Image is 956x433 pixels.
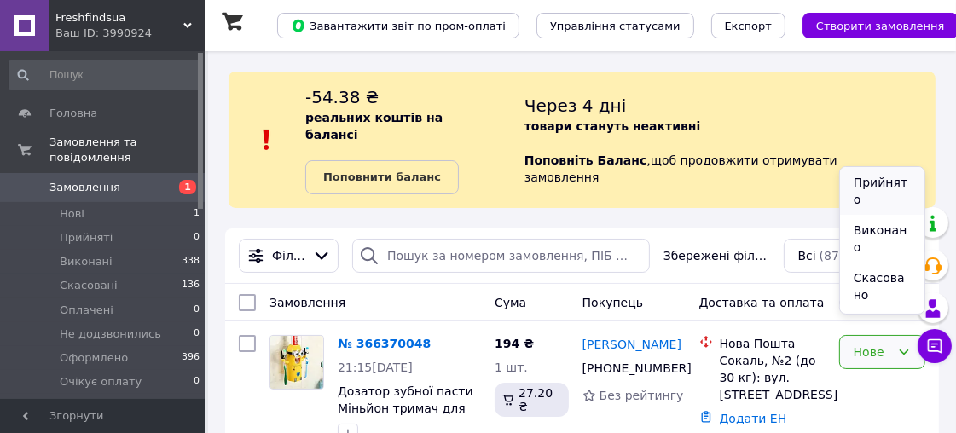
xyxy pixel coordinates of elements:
[55,26,205,41] div: Ваш ID: 3990924
[179,180,196,194] span: 1
[536,13,694,38] button: Управління статусами
[269,335,324,390] a: Фото товару
[524,153,647,167] b: Поповніть Баланс
[840,167,924,215] li: Прийнято
[60,374,142,390] span: Очікує оплату
[182,254,200,269] span: 338
[60,206,84,222] span: Нові
[720,352,826,403] div: Сокаль, №2 (до 30 кг): вул. [STREET_ADDRESS]
[840,263,924,310] li: Скасовано
[49,106,97,121] span: Головна
[725,20,773,32] span: Експорт
[60,326,161,342] span: Не додзвонились
[60,230,113,245] span: Прийняті
[291,18,506,33] span: Завантажити звіт по пром-оплаті
[600,389,684,402] span: Без рейтингу
[194,206,200,222] span: 1
[338,337,431,350] a: № 366370048
[60,303,113,318] span: Оплачені
[711,13,786,38] button: Експорт
[495,296,526,309] span: Cума
[323,170,441,183] b: Поповнити баланс
[194,374,200,390] span: 0
[918,329,952,363] button: Чат з покупцем
[305,87,379,107] span: -54.38 ₴
[495,361,528,374] span: 1 шт.
[720,412,787,425] a: Додати ЕН
[524,119,701,133] b: товари стануть неактивні
[60,350,128,366] span: Оформлено
[305,111,443,141] b: реальних коштів на балансі
[720,335,826,352] div: Нова Пошта
[524,95,627,116] span: Через 4 дні
[55,10,183,26] span: Freshfindsua
[270,336,323,389] img: Фото товару
[495,383,569,417] div: 27.20 ₴
[582,336,681,353] a: [PERSON_NAME]
[840,215,924,263] li: Виконано
[194,303,200,318] span: 0
[49,135,205,165] span: Замовлення та повідомлення
[60,278,118,293] span: Скасовані
[272,247,305,264] span: Фільтри
[582,296,643,309] span: Покупець
[663,247,770,264] span: Збережені фільтри:
[352,239,650,273] input: Пошук за номером замовлення, ПІБ покупця, номером телефону, Email, номером накладної
[820,249,852,263] span: (871)
[60,254,113,269] span: Виконані
[816,20,945,32] span: Створити замовлення
[49,180,120,195] span: Замовлення
[305,160,459,194] a: Поповнити баланс
[194,230,200,245] span: 0
[338,361,413,374] span: 21:15[DATE]
[9,60,201,90] input: Пошук
[699,296,825,309] span: Доставка та оплата
[277,13,519,38] button: Завантажити звіт по пром-оплаті
[182,278,200,293] span: 136
[798,247,816,264] span: Всі
[840,310,924,358] li: Оплачено
[269,296,345,309] span: Замовлення
[194,326,200,342] span: 0
[524,85,936,194] div: , щоб продовжити отримувати замовлення
[495,337,534,350] span: 194 ₴
[254,127,280,153] img: :exclamation:
[579,356,675,380] div: [PHONE_NUMBER]
[854,343,890,361] div: Нове
[550,20,681,32] span: Управління статусами
[182,350,200,366] span: 396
